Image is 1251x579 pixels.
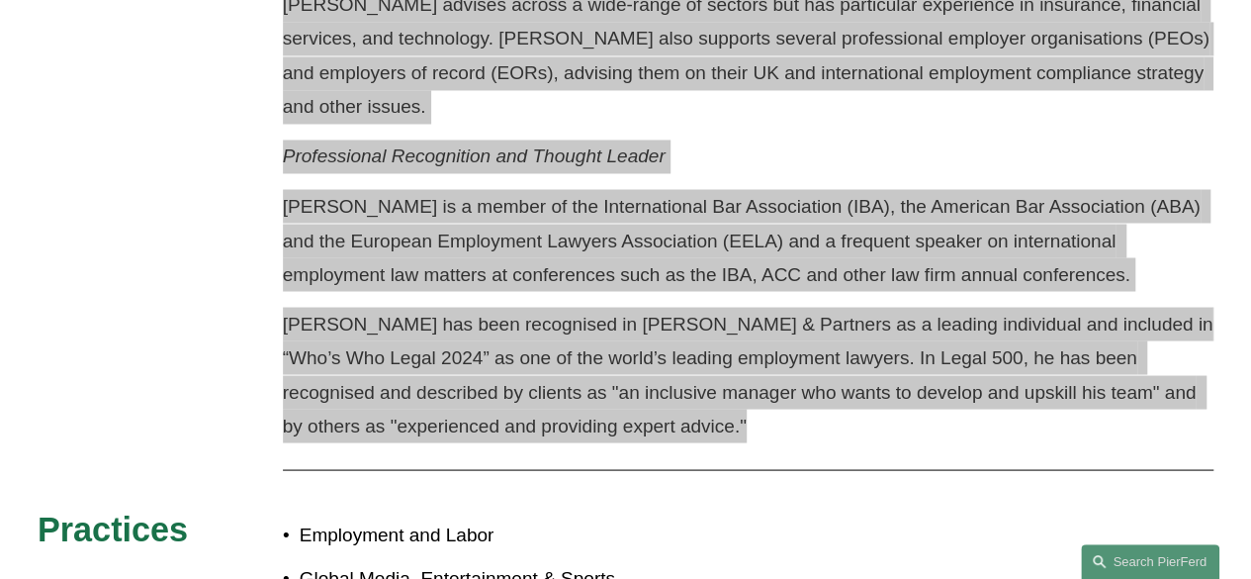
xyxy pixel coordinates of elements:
[38,510,188,547] span: Practices
[1081,544,1219,579] a: Search this site
[283,307,1213,442] p: [PERSON_NAME] has been recognised in [PERSON_NAME] & Partners as a leading individual and include...
[283,145,666,166] em: Professional Recognition and Thought Leader
[300,518,626,551] p: Employment and Labor
[283,189,1213,291] p: [PERSON_NAME] is a member of the International Bar Association (IBA), the American Bar Associatio...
